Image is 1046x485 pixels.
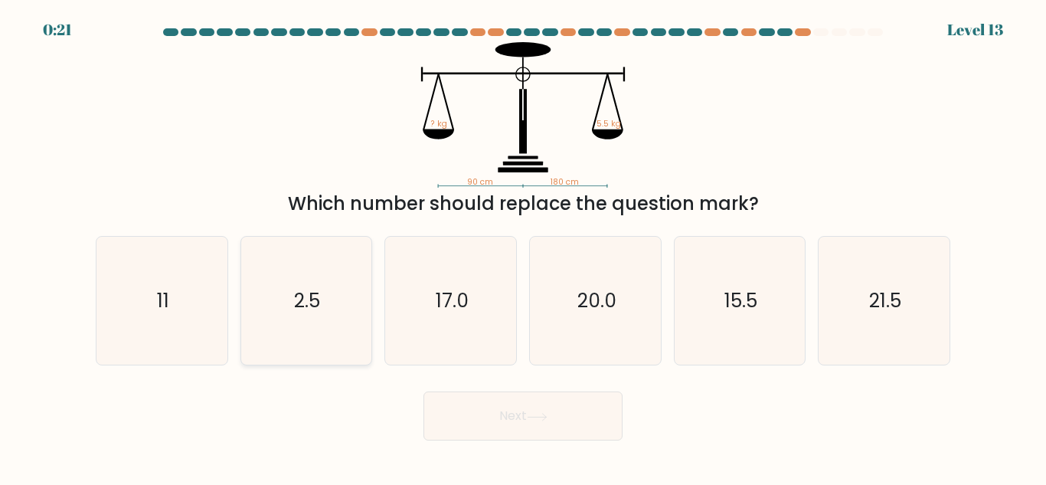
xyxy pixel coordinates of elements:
div: Which number should replace the question mark? [105,190,941,218]
text: 2.5 [295,287,321,314]
tspan: 90 cm [467,176,493,188]
tspan: 180 cm [551,176,579,188]
button: Next [423,392,623,441]
text: 11 [157,287,169,314]
tspan: ? kg [431,118,447,129]
div: 0:21 [43,18,72,41]
text: 20.0 [577,287,616,314]
div: Level 13 [947,18,1003,41]
text: 21.5 [869,287,901,314]
text: 17.0 [436,287,469,314]
text: 15.5 [724,287,757,314]
tspan: 5.5 kg [597,118,621,129]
